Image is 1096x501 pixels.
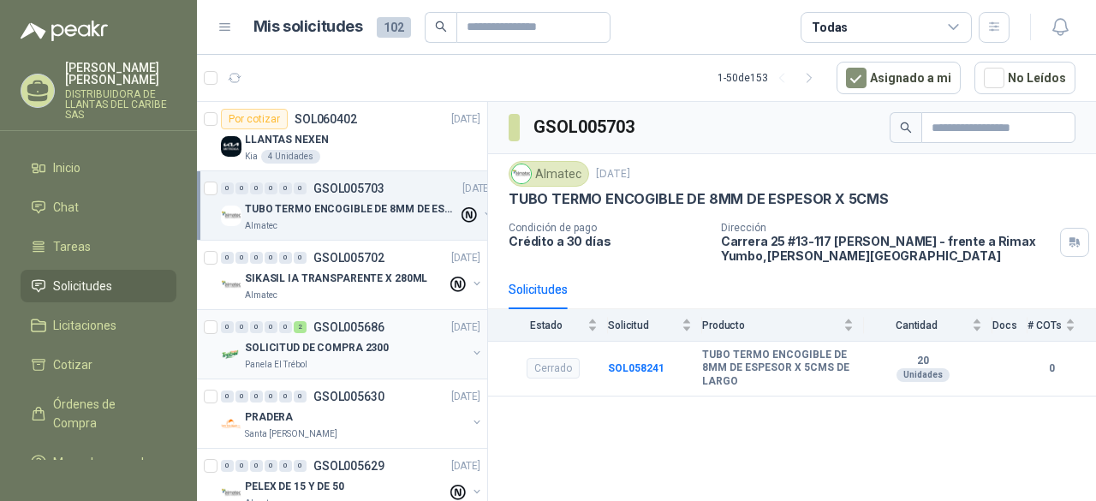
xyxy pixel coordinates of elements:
a: Por cotizarSOL060402[DATE] Company LogoLLANTAS NEXENKia4 Unidades [197,102,487,171]
img: Company Logo [221,206,241,226]
div: Cerrado [527,358,580,379]
div: 4 Unidades [261,150,320,164]
span: 102 [377,17,411,38]
p: GSOL005703 [313,182,384,194]
b: 0 [1027,361,1075,377]
p: Carrera 25 #13-117 [PERSON_NAME] - frente a Rimax Yumbo , [PERSON_NAME][GEOGRAPHIC_DATA] [721,234,1053,263]
p: [DATE] [462,181,491,197]
img: Company Logo [221,414,241,434]
span: search [435,21,447,33]
div: 0 [294,252,307,264]
span: Producto [702,319,840,331]
div: Por cotizar [221,109,288,129]
span: Chat [53,198,79,217]
p: [PERSON_NAME] [PERSON_NAME] [65,62,176,86]
div: 0 [265,391,277,403]
div: 0 [250,391,263,403]
p: [DATE] [451,458,480,474]
p: Kia [245,150,258,164]
p: Panela El Trébol [245,358,307,372]
div: Todas [812,18,848,37]
p: SOLICITUD DE COMPRA 2300 [245,340,389,356]
span: Cotizar [53,355,92,374]
div: 0 [265,252,277,264]
p: [DATE] [596,166,630,182]
p: GSOL005630 [313,391,384,403]
a: Inicio [21,152,176,184]
span: Inicio [53,158,80,177]
span: Solicitud [608,319,678,331]
a: Chat [21,191,176,224]
div: 0 [279,391,292,403]
th: Estado [488,309,608,341]
th: Solicitud [608,309,702,341]
p: Santa [PERSON_NAME] [245,427,337,441]
b: SOL058241 [608,362,664,374]
p: [DATE] [451,111,480,128]
div: Solicitudes [509,280,568,299]
p: Almatec [245,289,277,302]
div: 0 [265,460,277,472]
img: Company Logo [512,164,531,183]
div: 0 [235,391,248,403]
div: 0 [294,460,307,472]
span: Cantidad [864,319,968,331]
div: Unidades [896,368,950,382]
div: 0 [294,391,307,403]
span: Estado [509,319,584,331]
div: 0 [221,460,234,472]
a: Manuales y ayuda [21,446,176,479]
div: 0 [250,182,263,194]
th: Cantidad [864,309,992,341]
div: 0 [221,391,234,403]
div: 2 [294,321,307,333]
a: Solicitudes [21,270,176,302]
div: 0 [221,182,234,194]
p: DISTRIBUIDORA DE LLANTAS DEL CARIBE SAS [65,89,176,120]
p: Crédito a 30 días [509,234,707,248]
p: [DATE] [451,389,480,405]
h3: GSOL005703 [533,114,637,140]
p: Condición de pago [509,222,707,234]
a: 0 0 0 0 0 0 GSOL005703[DATE] Company LogoTUBO TERMO ENCOGIBLE DE 8MM DE ESPESOR X 5CMSAlmatec [221,178,495,233]
h1: Mis solicitudes [253,15,363,39]
button: No Leídos [974,62,1075,94]
div: 0 [235,182,248,194]
img: Logo peakr [21,21,108,41]
div: 0 [279,252,292,264]
a: 0 0 0 0 0 0 GSOL005630[DATE] Company LogoPRADERASanta [PERSON_NAME] [221,386,484,441]
a: 0 0 0 0 0 2 GSOL005686[DATE] Company LogoSOLICITUD DE COMPRA 2300Panela El Trébol [221,317,484,372]
div: 0 [235,321,248,333]
div: 0 [235,252,248,264]
p: Dirección [721,222,1053,234]
span: # COTs [1027,319,1062,331]
p: Almatec [245,219,277,233]
p: SIKASIL IA TRANSPARENTE X 280ML [245,271,427,287]
a: Tareas [21,230,176,263]
a: Licitaciones [21,309,176,342]
div: 0 [250,321,263,333]
p: GSOL005686 [313,321,384,333]
div: 0 [250,460,263,472]
p: PELEX DE 15 Y DE 50 [245,479,344,495]
div: 0 [221,252,234,264]
p: LLANTAS NEXEN [245,132,328,148]
div: 0 [250,252,263,264]
p: TUBO TERMO ENCOGIBLE DE 8MM DE ESPESOR X 5CMS [509,190,889,208]
p: GSOL005702 [313,252,384,264]
th: Docs [992,309,1027,341]
a: Órdenes de Compra [21,388,176,439]
div: 0 [235,460,248,472]
p: PRADERA [245,409,293,426]
div: Almatec [509,161,589,187]
th: Producto [702,309,864,341]
img: Company Logo [221,136,241,157]
div: 0 [265,182,277,194]
th: # COTs [1027,309,1096,341]
span: Solicitudes [53,277,112,295]
span: Licitaciones [53,316,116,335]
p: TUBO TERMO ENCOGIBLE DE 8MM DE ESPESOR X 5CMS [245,201,458,218]
div: 0 [279,182,292,194]
div: 1 - 50 de 153 [718,64,823,92]
div: 0 [279,460,292,472]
